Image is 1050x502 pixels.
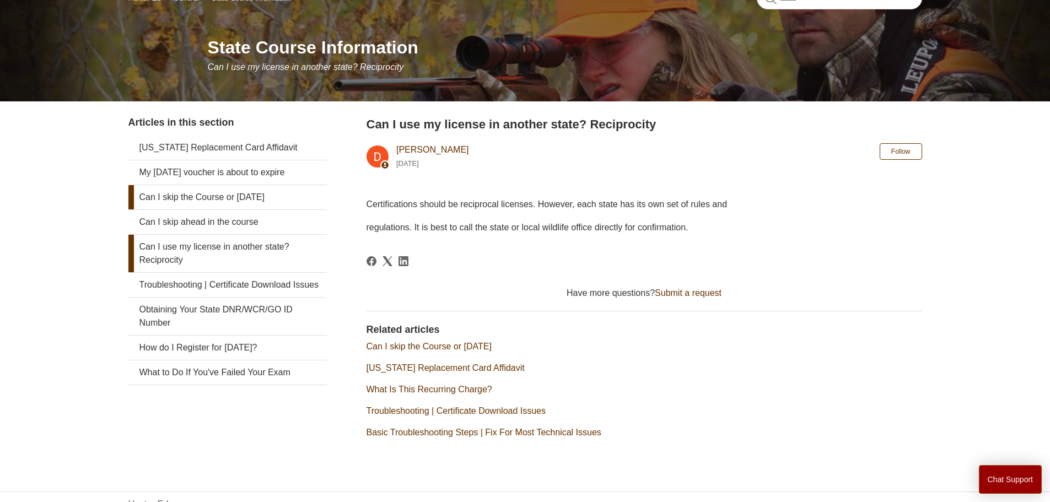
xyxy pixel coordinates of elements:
span: Articles in this section [128,117,234,128]
time: 02/12/2024, 18:13 [396,159,419,168]
a: What Is This Recurring Charge? [367,385,492,394]
h2: Related articles [367,322,922,337]
a: [US_STATE] Replacement Card Affidavit [367,363,525,373]
span: Certifications should be reciprocal licenses. However, each state has its own set of rules and [367,199,728,209]
a: X Corp [383,256,392,266]
a: [PERSON_NAME] [396,145,469,154]
a: LinkedIn [399,256,408,266]
a: What to Do If You've Failed Your Exam [128,360,327,385]
span: regulations. It is best to call the state or local wildlife office directly for confirmation. [367,223,688,232]
a: Obtaining Your State DNR/WCR/GO ID Number [128,298,327,335]
h1: State Course Information [208,34,922,61]
a: [US_STATE] Replacement Card Affidavit [128,136,327,160]
svg: Share this page on LinkedIn [399,256,408,266]
a: Can I use my license in another state? Reciprocity [128,235,327,272]
a: Basic Troubleshooting Steps | Fix For Most Technical Issues [367,428,601,437]
a: Facebook [367,256,376,266]
a: How do I Register for [DATE]? [128,336,327,360]
a: Troubleshooting | Certificate Download Issues [367,406,546,415]
a: Submit a request [655,288,721,298]
a: Troubleshooting | Certificate Download Issues [128,273,327,297]
button: Follow Article [880,143,922,160]
a: Can I skip the Course or [DATE] [128,185,327,209]
a: Can I skip the Course or [DATE] [367,342,492,351]
a: My [DATE] voucher is about to expire [128,160,327,185]
svg: Share this page on Facebook [367,256,376,266]
a: Can I skip ahead in the course [128,210,327,234]
div: Have more questions? [367,287,922,300]
span: Can I use my license in another state? Reciprocity [208,62,404,72]
button: Chat Support [979,465,1042,494]
svg: Share this page on X Corp [383,256,392,266]
h2: Can I use my license in another state? Reciprocity [367,115,922,133]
